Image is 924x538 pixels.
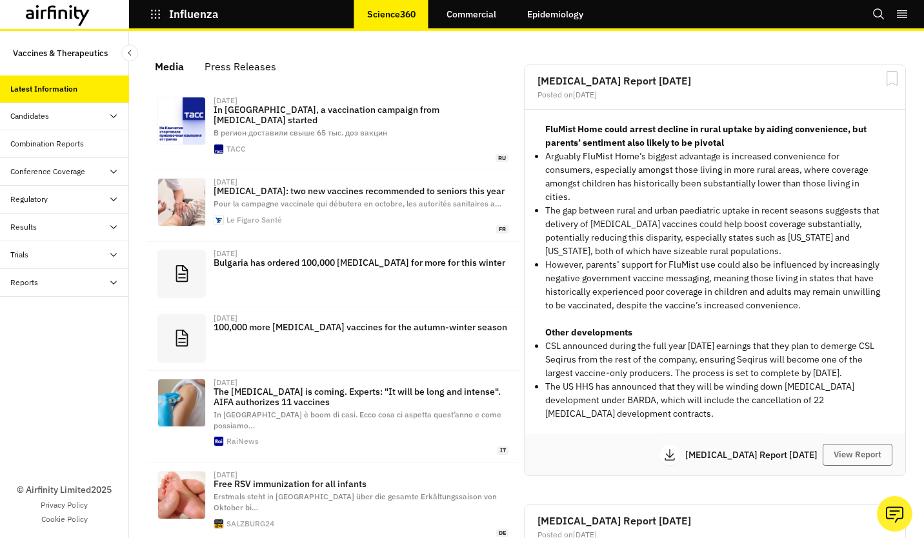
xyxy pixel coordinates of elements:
[877,496,912,532] button: Ask our analysts
[147,306,519,371] a: [DATE]100,000 more [MEDICAL_DATA] vaccines for the autumn-winter season
[10,166,85,177] div: Conference Coverage
[884,70,900,86] svg: Bookmark Report
[158,179,205,226] img: 24808ad8a57df4982540258ee94a6610bd7c2d088127db2eb7b6e807aaeb9496.jpg
[545,380,885,421] p: The US HHS has announced that they will be winding down [MEDICAL_DATA] development under BARDA, w...
[214,437,223,446] img: favicon-32x32.png
[214,199,501,208] span: Pour la campagne vaccinale qui débutera en octobre, les autorités sanitaires a …
[155,57,184,76] div: Media
[10,83,77,95] div: Latest Information
[214,97,237,105] div: [DATE]
[214,479,508,489] p: Free RSV immunization for all infants
[17,483,112,497] p: © Airfinity Limited 2025
[823,444,892,466] button: View Report
[545,339,885,380] p: CSL announced during the full year [DATE] earnings that they plan to demerge CSL Seqirus from the...
[497,446,508,455] span: it
[158,379,205,426] img: 1689589019078_GettyImages.jpg
[13,41,108,65] p: Vaccines & Therapeutics
[214,144,223,154] img: tass-logo.jpg
[214,186,508,196] p: [MEDICAL_DATA]: two new vaccines recommended to seniors this year
[147,371,519,463] a: [DATE]The [MEDICAL_DATA] is coming. Experts: "It will be long and intense". AIFA authorizes 11 va...
[537,515,892,526] h2: [MEDICAL_DATA] Report [DATE]
[214,519,223,528] img: s24-logo-512x512.png
[214,250,237,257] div: [DATE]
[10,277,38,288] div: Reports
[214,178,237,186] div: [DATE]
[214,128,387,137] span: В регион доставили свыше 65 тыс. доз вакцин
[214,471,237,479] div: [DATE]
[545,123,867,148] strong: FluMist Home could arrest decline in rural uptake by aiding convenience, but parents’ sentiment a...
[367,9,416,19] p: Science360
[214,215,223,224] img: apple-touch-icon.png
[147,170,519,241] a: [DATE][MEDICAL_DATA]: two new vaccines recommended to seniors this yearPour la campagne vaccinale...
[169,8,219,20] p: Influenza
[496,154,508,163] span: ru
[41,499,88,511] a: Privacy Policy
[10,249,28,261] div: Trials
[121,45,138,61] button: Close Sidebar
[545,204,885,258] p: The gap between rural and urban paediatric uptake in recent seasons suggests that delivery of [ME...
[158,472,205,519] img: 1076215_baby-geburt_metadaten_1ELGWu_7o2Izi.jpg
[214,314,237,322] div: [DATE]
[41,513,88,525] a: Cookie Policy
[10,138,84,150] div: Combination Reports
[545,258,885,312] p: However, parents’ support for FluMist use could also be influenced by increasingly negative gover...
[214,379,237,386] div: [DATE]
[545,150,885,204] p: Arguably FluMist Home’s biggest advantage is increased convenience for consumers, especially amon...
[147,89,519,170] a: [DATE]In [GEOGRAPHIC_DATA], a vaccination campaign from [MEDICAL_DATA] startedВ регион доставили ...
[150,3,219,25] button: Influenza
[10,221,37,233] div: Results
[214,257,508,268] p: Bulgaria has ordered 100,000 [MEDICAL_DATA] for more for this winter
[214,322,508,332] p: 100,000 more [MEDICAL_DATA] vaccines for the autumn-winter season
[214,105,508,125] p: In [GEOGRAPHIC_DATA], a vaccination campaign from [MEDICAL_DATA] started
[214,410,501,430] span: In [GEOGRAPHIC_DATA] è boom di casi. Ecco cosa ci aspetta quest’anno e come possiamo …
[545,326,632,338] strong: Other developments
[10,194,48,205] div: Regulatory
[685,450,823,459] p: [MEDICAL_DATA] Report [DATE]
[496,529,508,537] span: de
[10,110,49,122] div: Candidates
[872,3,885,25] button: Search
[158,97,205,144] img: 25032743
[214,492,497,512] span: Erstmals steht in [GEOGRAPHIC_DATA] über die gesamte Erkältungssaison von Oktober bi …
[214,386,508,407] p: The [MEDICAL_DATA] is coming. Experts: "It will be long and intense". AIFA authorizes 11 vaccines
[205,57,276,76] div: Press Releases
[226,437,259,445] div: RaiNews
[537,75,892,86] h2: [MEDICAL_DATA] Report [DATE]
[226,216,282,224] div: Le Figaro Santé
[226,145,246,153] div: TACC
[537,91,892,99] div: Posted on [DATE]
[496,225,508,234] span: fr
[226,520,274,528] div: SALZBURG24
[147,242,519,306] a: [DATE]Bulgaria has ordered 100,000 [MEDICAL_DATA] for more for this winter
